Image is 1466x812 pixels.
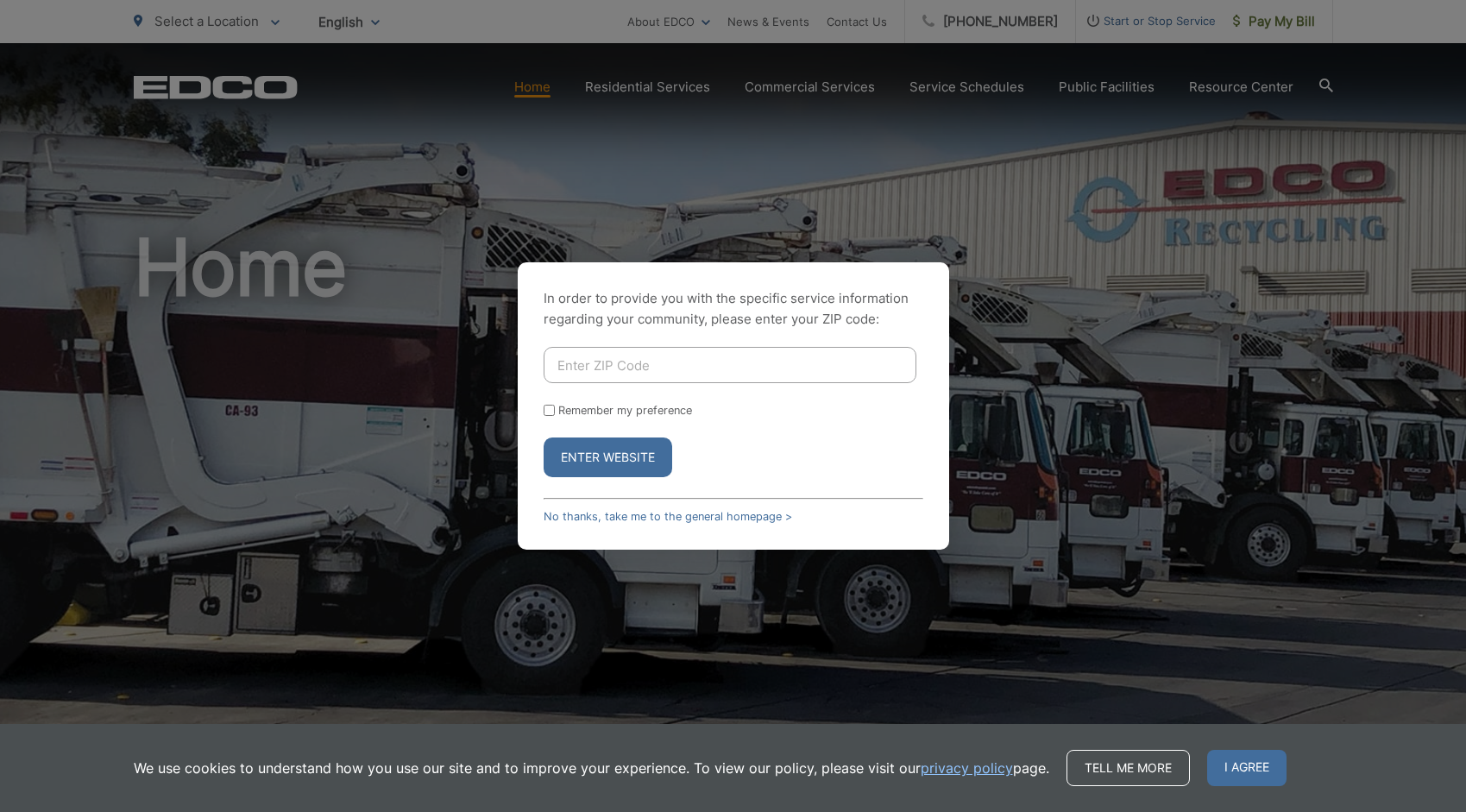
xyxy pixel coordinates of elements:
[544,347,916,383] input: Enter ZIP Code
[134,758,1049,778] p: We use cookies to understand how you use our site and to improve your experience. To view our pol...
[1066,750,1190,786] a: Tell me more
[544,288,923,330] p: In order to provide you with the specific service information regarding your community, please en...
[544,510,792,523] a: No thanks, take me to the general homepage >
[544,437,672,477] button: Enter Website
[921,758,1013,778] a: privacy policy
[558,404,692,417] label: Remember my preference
[1207,750,1287,786] span: I agree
